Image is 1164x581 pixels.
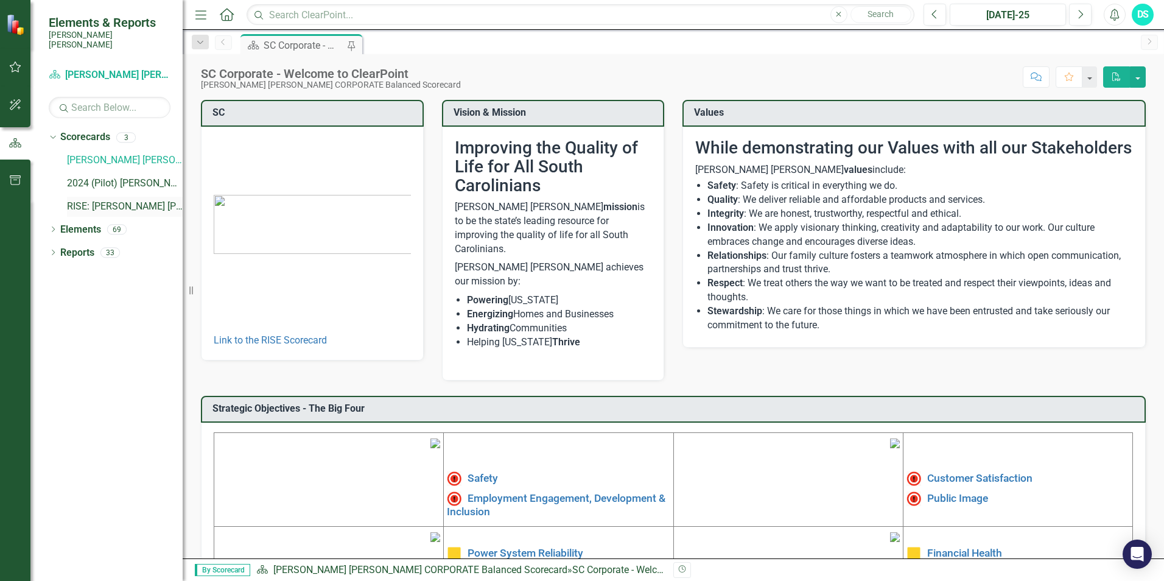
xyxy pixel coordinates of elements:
div: [DATE]-25 [954,8,1062,23]
a: RISE: [PERSON_NAME] [PERSON_NAME] Recognizing Innovation, Safety and Excellence [67,200,183,214]
li: : Safety is critical in everything we do. [707,179,1133,193]
div: SC Corporate - Welcome to ClearPoint [201,67,461,80]
a: [PERSON_NAME] [PERSON_NAME] CORPORATE Balanced Scorecard [49,68,170,82]
input: Search Below... [49,97,170,118]
li: : We deliver reliable and affordable products and services. [707,193,1133,207]
a: Customer Satisfaction [927,472,1033,484]
a: Reports [60,246,94,260]
strong: values [844,164,872,175]
h2: Improving the Quality of Life for All South Carolinians [455,139,652,195]
a: 2024 (Pilot) [PERSON_NAME] [PERSON_NAME] Corporate Scorecard [67,177,183,191]
strong: Safety [707,180,736,191]
img: mceclip1%20v4.png [430,438,440,448]
button: [DATE]-25 [950,4,1066,26]
img: ClearPoint Strategy [6,14,27,35]
img: Not Meeting Target [447,491,461,506]
img: mceclip3%20v3.png [430,532,440,542]
div: » [256,563,664,577]
h3: Values [694,107,1138,118]
a: Link to the RISE Scorecard [214,334,327,346]
li: : We are honest, trustworthy, respectful and ethical. [707,207,1133,221]
li: : We care for those things in which we have been entrusted and take seriously our commitment to t... [707,305,1133,333]
p: [PERSON_NAME] [PERSON_NAME] is to be the state’s leading resource for improving the quality of li... [455,200,652,258]
li: Helping [US_STATE] [467,336,652,350]
strong: Relationships [707,250,766,261]
a: [PERSON_NAME] [PERSON_NAME] CORPORATE Balanced Scorecard [273,564,567,576]
img: mceclip2%20v3.png [890,438,900,448]
li: : We apply visionary thinking, creativity and adaptability to our work. Our culture embraces chan... [707,221,1133,249]
div: SC Corporate - Welcome to ClearPoint [264,38,344,53]
li: : Our family culture fosters a teamwork atmosphere in which open communication, partnerships and ... [707,249,1133,277]
img: High Alert [906,471,921,486]
a: Safety [468,472,498,484]
li: Communities [467,322,652,336]
div: 33 [100,247,120,258]
li: [US_STATE] [467,294,652,308]
div: [PERSON_NAME] [PERSON_NAME] CORPORATE Balanced Scorecard [201,80,461,90]
a: [PERSON_NAME] [PERSON_NAME] CORPORATE Balanced Scorecard [67,153,183,167]
span: Elements & Reports [49,15,170,30]
h3: Strategic Objectives - The Big Four [212,403,1138,414]
a: Financial Health [927,547,1002,559]
h3: SC [212,107,416,118]
strong: Stewardship [707,305,762,317]
div: 3 [116,132,136,143]
a: Scorecards [60,130,110,144]
strong: Powering [467,294,508,306]
button: Search [850,6,911,23]
img: Caution [447,546,461,561]
strong: Innovation [707,222,754,233]
div: 69 [107,224,127,234]
strong: Thrive [552,336,580,348]
strong: Respect [707,277,743,289]
strong: Integrity [707,208,744,219]
strong: Hydrating [467,322,510,334]
input: Search ClearPoint... [247,4,914,26]
div: Open Intercom Messenger [1123,540,1152,569]
a: Power System Reliability [468,547,583,559]
img: Not Meeting Target [906,491,921,506]
img: High Alert [447,471,461,486]
li: : We treat others the way we want to be treated and respect their viewpoints, ideas and thoughts. [707,276,1133,305]
img: mceclip4.png [890,532,900,542]
a: Public Image [927,491,988,504]
a: Employment Engagement, Development & Inclusion [447,491,665,517]
strong: mission [603,201,637,213]
a: Elements [60,223,101,237]
img: Caution [906,546,921,561]
span: By Scorecard [195,564,250,576]
div: SC Corporate - Welcome to ClearPoint [572,564,734,576]
li: Homes and Businesses [467,308,652,322]
p: [PERSON_NAME] [PERSON_NAME] include: [695,163,1133,177]
strong: Quality [707,194,738,205]
h3: Vision & Mission [454,107,657,118]
span: Search [868,9,894,19]
small: [PERSON_NAME] [PERSON_NAME] [49,30,170,50]
h2: While demonstrating our Values with all our Stakeholders [695,139,1133,158]
p: [PERSON_NAME] [PERSON_NAME] achieves our mission by: [455,258,652,291]
strong: Energizing [467,308,513,320]
button: DS [1132,4,1154,26]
